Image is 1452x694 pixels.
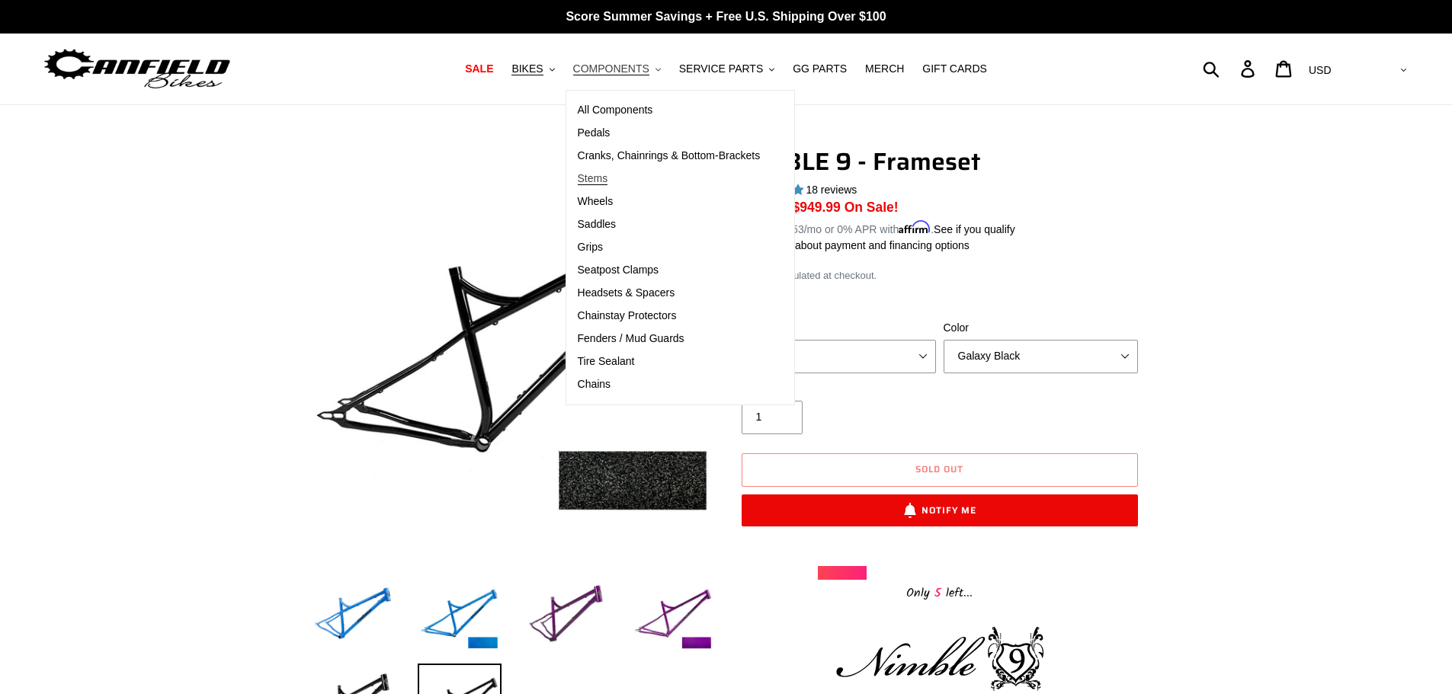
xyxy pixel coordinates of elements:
a: See if you qualify - Learn more about Affirm Financing (opens in modal) [934,223,1015,235]
button: Sold out [742,453,1138,487]
h1: NIMBLE 9 - Frameset [738,147,1142,176]
span: Pedals [578,126,611,139]
input: Search [1211,52,1250,85]
a: Fenders / Mud Guards [566,328,772,350]
p: Starting at /mo or 0% APR with . [738,218,1015,238]
img: Load image into Gallery viewer, NIMBLE 9 - Frameset [631,575,715,659]
span: Fenders / Mud Guards [578,332,684,345]
div: calculated at checkout. [738,268,1142,283]
span: MERCH [865,62,904,75]
span: Headsets & Spacers [578,286,675,299]
span: On Sale! [845,197,899,217]
a: Learn more about payment and financing options [738,239,970,251]
a: GIFT CARDS [915,59,995,79]
img: Load image into Gallery viewer, NIMBLE 9 - Frameset [418,575,502,659]
a: All Components [566,99,772,122]
span: SERVICE PARTS [679,62,763,75]
span: COMPONENTS [573,62,649,75]
a: Pedals [566,122,772,145]
a: Headsets & Spacers [566,282,772,305]
label: Size [742,320,936,336]
a: Chains [566,373,772,396]
div: Only left... [818,580,1062,603]
span: Sold out [915,462,963,476]
span: All Components [578,104,653,117]
span: 18 reviews [806,184,857,196]
a: GG PARTS [785,59,854,79]
span: Grips [578,241,603,254]
span: Chains [578,378,611,391]
span: Tire Sealant [578,355,635,368]
a: Wheels [566,190,772,213]
a: MERCH [857,59,912,79]
img: Load image into Gallery viewer, NIMBLE 9 - Frameset [311,575,395,659]
span: GIFT CARDS [922,62,987,75]
a: SALE [457,59,501,79]
a: Tire Sealant [566,350,772,373]
span: BIKES [511,62,543,75]
span: Chainstay Protectors [578,309,677,322]
a: Grips [566,236,772,259]
span: Saddles [578,218,617,231]
img: Load image into Gallery viewer, NIMBLE 9 - Frameset [524,575,608,659]
button: COMPONENTS [566,59,668,79]
a: Saddles [566,213,772,236]
span: 5 [930,584,946,603]
a: Seatpost Clamps [566,259,772,282]
button: BIKES [504,59,562,79]
button: Notify Me [742,494,1138,526]
a: Chainstay Protectors [566,305,772,328]
span: Cranks, Chainrings & Bottom-Brackets [578,149,761,162]
span: Affirm [899,221,931,234]
a: Cranks, Chainrings & Bottom-Brackets [566,145,772,168]
span: Stems [578,172,608,185]
span: Wheels [578,195,614,208]
span: GG PARTS [793,62,847,75]
button: SERVICE PARTS [672,59,782,79]
span: Seatpost Clamps [578,264,659,277]
img: Canfield Bikes [42,45,232,93]
span: SALE [465,62,493,75]
label: Quantity [742,381,936,397]
a: Stems [566,168,772,190]
span: $949.99 [793,200,841,215]
label: Color [944,320,1138,336]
